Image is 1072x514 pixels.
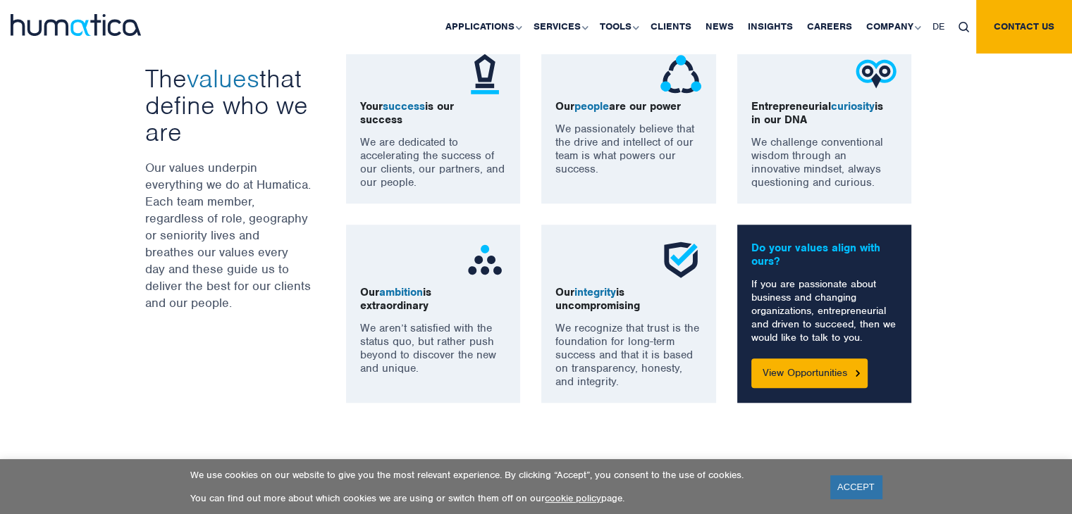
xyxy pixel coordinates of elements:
[190,492,813,504] p: You can find out more about which cookies we are using or switch them off on our page.
[574,285,616,299] span: integrity
[555,100,702,113] p: Our are our power
[464,239,506,281] img: ico
[959,22,969,32] img: search_icon
[464,53,506,95] img: ico
[187,62,259,94] span: values
[190,469,813,481] p: We use cookies on our website to give you the most relevant experience. By clicking “Accept”, you...
[360,286,507,313] p: Our is extraordinary
[379,285,423,299] span: ambition
[545,492,601,504] a: cookie policy
[751,136,898,189] p: We challenge conventional wisdom through an innovative mindset, always questioning and curious.
[145,159,311,311] p: Our values underpin everything we do at Humatica. Each team member, regardless of role, geography...
[145,65,311,145] h3: The that define who we are
[383,99,425,113] span: success
[11,14,141,36] img: logo
[660,53,702,95] img: ico
[751,100,898,127] p: Entrepreneurial is in our DNA
[856,370,860,376] img: Button
[555,123,702,176] p: We passionately believe that the drive and intellect of our team is what powers our success.
[831,99,875,113] span: curiosity
[574,99,609,113] span: people
[932,20,944,32] span: DE
[751,242,898,268] p: Do your values align with ours?
[660,239,702,281] img: ico
[360,100,507,127] p: Your is our success
[555,286,702,313] p: Our is uncompromising
[830,475,882,499] a: ACCEPT
[360,322,507,375] p: We aren’t satisfied with the status quo, but rather push beyond to discover the new and unique.
[360,136,507,189] p: We are dedicated to accelerating the success of our clients, our partners, and our people.
[855,53,897,95] img: ico
[751,358,868,388] a: View Opportunities
[555,322,702,389] p: We recognize that trust is the foundation for long-term success and that it is based on transpare...
[751,277,898,344] p: If you are passionate about business and changing organizations, entrepreneurial and driven to su...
